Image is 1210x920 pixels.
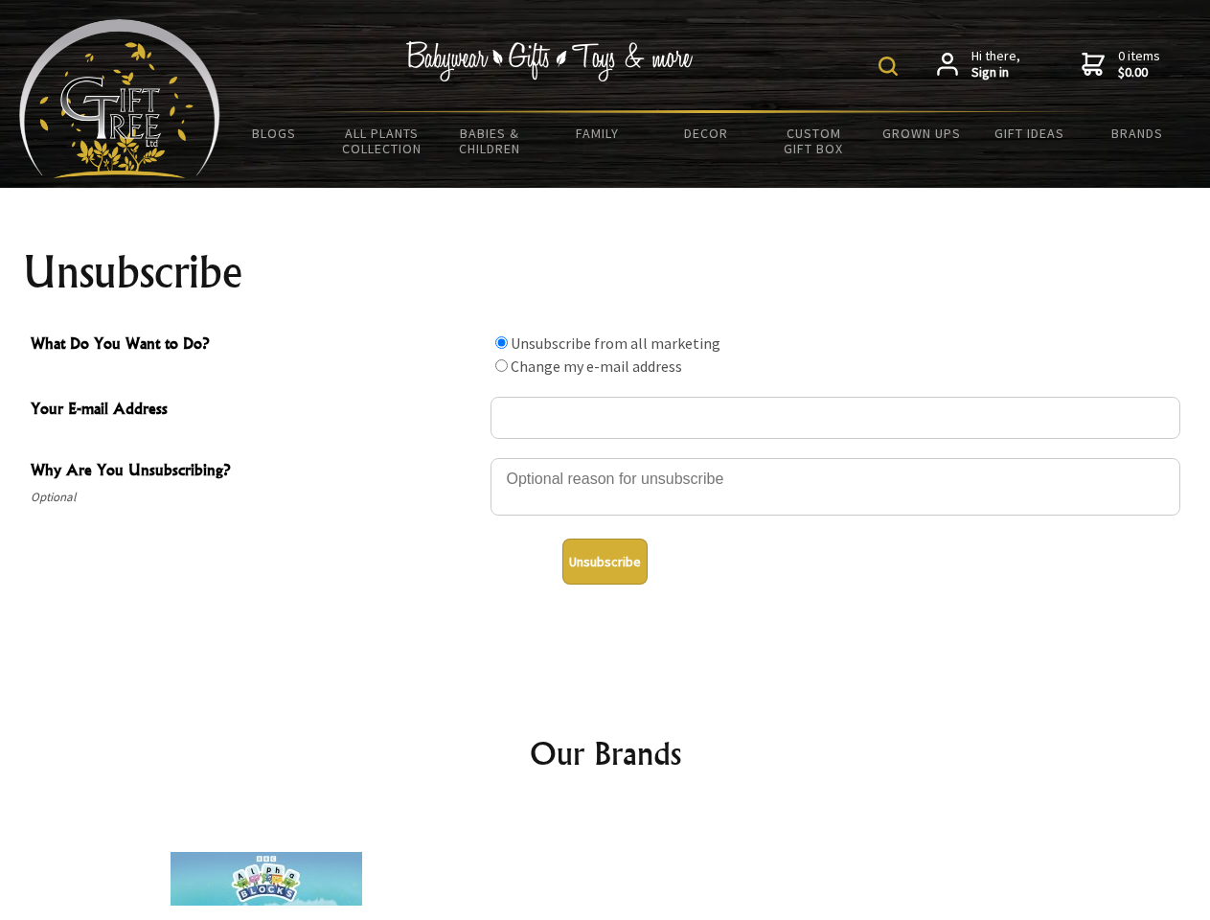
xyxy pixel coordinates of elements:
[562,539,648,585] button: Unsubscribe
[220,113,329,153] a: BLOGS
[31,332,481,359] span: What Do You Want to Do?
[19,19,220,178] img: Babyware - Gifts - Toys and more...
[760,113,868,169] a: Custom Gift Box
[31,486,481,509] span: Optional
[511,356,682,376] label: Change my e-mail address
[1118,64,1160,81] strong: $0.00
[329,113,437,169] a: All Plants Collection
[971,48,1020,81] span: Hi there,
[495,336,508,349] input: What Do You Want to Do?
[31,458,481,486] span: Why Are You Unsubscribing?
[1084,113,1192,153] a: Brands
[1118,47,1160,81] span: 0 items
[879,57,898,76] img: product search
[651,113,760,153] a: Decor
[867,113,975,153] a: Grown Ups
[491,458,1180,516] textarea: Why Are You Unsubscribing?
[38,730,1173,776] h2: Our Brands
[975,113,1084,153] a: Gift Ideas
[937,48,1020,81] a: Hi there,Sign in
[436,113,544,169] a: Babies & Children
[406,41,694,81] img: Babywear - Gifts - Toys & more
[1082,48,1160,81] a: 0 items$0.00
[495,359,508,372] input: What Do You Want to Do?
[544,113,652,153] a: Family
[23,249,1188,295] h1: Unsubscribe
[511,333,720,353] label: Unsubscribe from all marketing
[971,64,1020,81] strong: Sign in
[491,397,1180,439] input: Your E-mail Address
[31,397,481,425] span: Your E-mail Address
